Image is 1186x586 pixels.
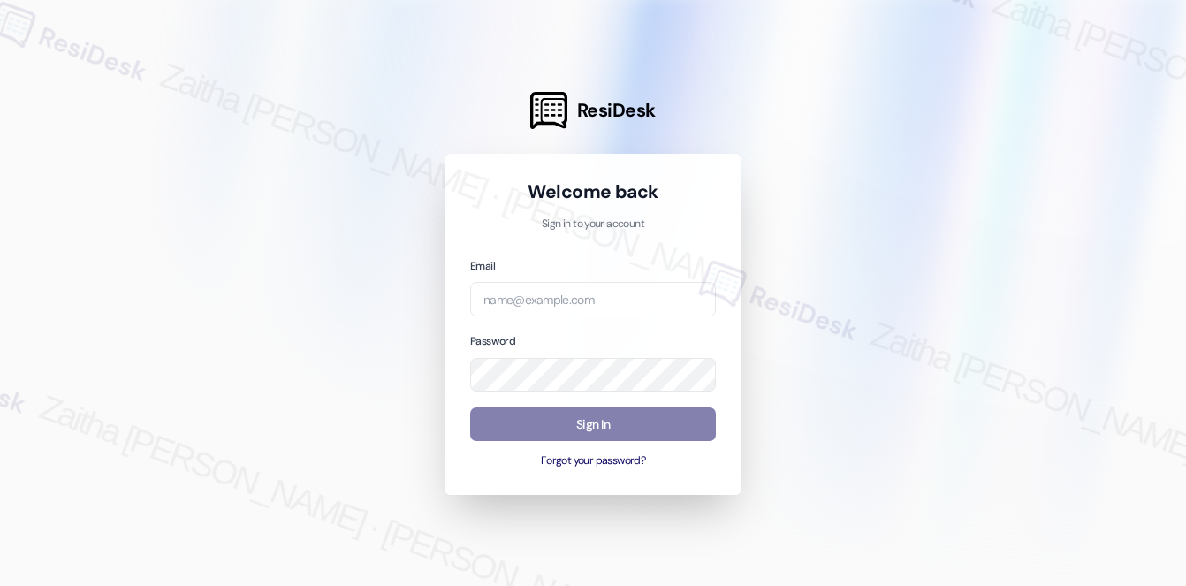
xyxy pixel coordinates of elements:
[470,407,716,442] button: Sign In
[470,453,716,469] button: Forgot your password?
[470,259,495,273] label: Email
[470,282,716,316] input: name@example.com
[470,217,716,232] p: Sign in to your account
[530,92,567,129] img: ResiDesk Logo
[470,179,716,204] h1: Welcome back
[577,98,656,123] span: ResiDesk
[470,334,515,348] label: Password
